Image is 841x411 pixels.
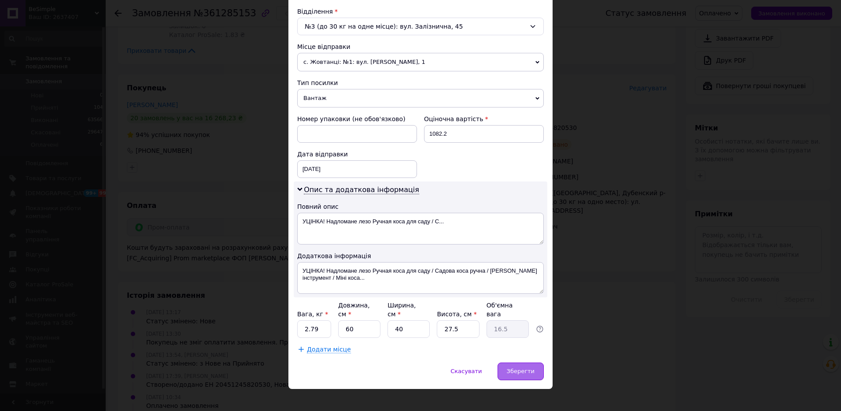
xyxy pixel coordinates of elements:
[487,301,529,318] div: Об'ємна вага
[297,79,338,86] span: Тип посилки
[297,43,350,50] span: Місце відправки
[307,346,351,353] span: Додати місце
[507,368,535,374] span: Зберегти
[297,262,544,294] textarea: УЦІНКА! Надломане лезо Ручная коса для саду / Садова коса ручна / [PERSON_NAME] інструмент / Міні...
[437,311,476,318] label: Висота, см
[387,302,416,318] label: Ширина, см
[304,185,419,194] span: Опис та додаткова інформація
[297,18,544,35] div: №3 (до 30 кг на одне місце): вул. Залізнична, 45
[297,53,544,71] span: с. Жовтанці: №1: вул. [PERSON_NAME], 1
[297,89,544,107] span: Вантаж
[297,252,544,260] div: Додаткова інформація
[297,202,544,211] div: Повний опис
[297,311,328,318] label: Вага, кг
[297,150,417,159] div: Дата відправки
[297,115,417,123] div: Номер упаковки (не обов'язково)
[297,213,544,244] textarea: УЦІНКА! Надломане лезо Ручная коса для саду / С...
[424,115,544,123] div: Оціночна вартість
[297,7,544,16] div: Відділення
[450,368,482,374] span: Скасувати
[338,302,370,318] label: Довжина, см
